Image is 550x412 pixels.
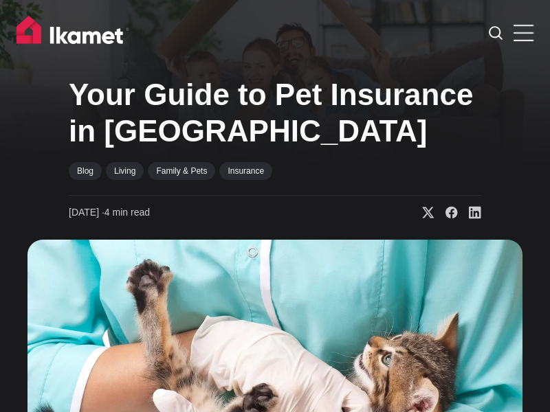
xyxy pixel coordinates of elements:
[148,162,215,180] a: Family & Pets
[219,162,272,180] a: Insurance
[69,207,104,218] span: [DATE] ∙
[69,162,102,180] a: Blog
[106,162,144,180] a: Living
[69,206,150,220] time: 4 min read
[458,206,481,220] a: Share on Linkedin
[16,16,129,50] img: Ikamet home
[69,77,481,150] h1: Your Guide to Pet Insurance in [GEOGRAPHIC_DATA]
[411,206,434,220] a: Share on X
[434,206,458,220] a: Share on Facebook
